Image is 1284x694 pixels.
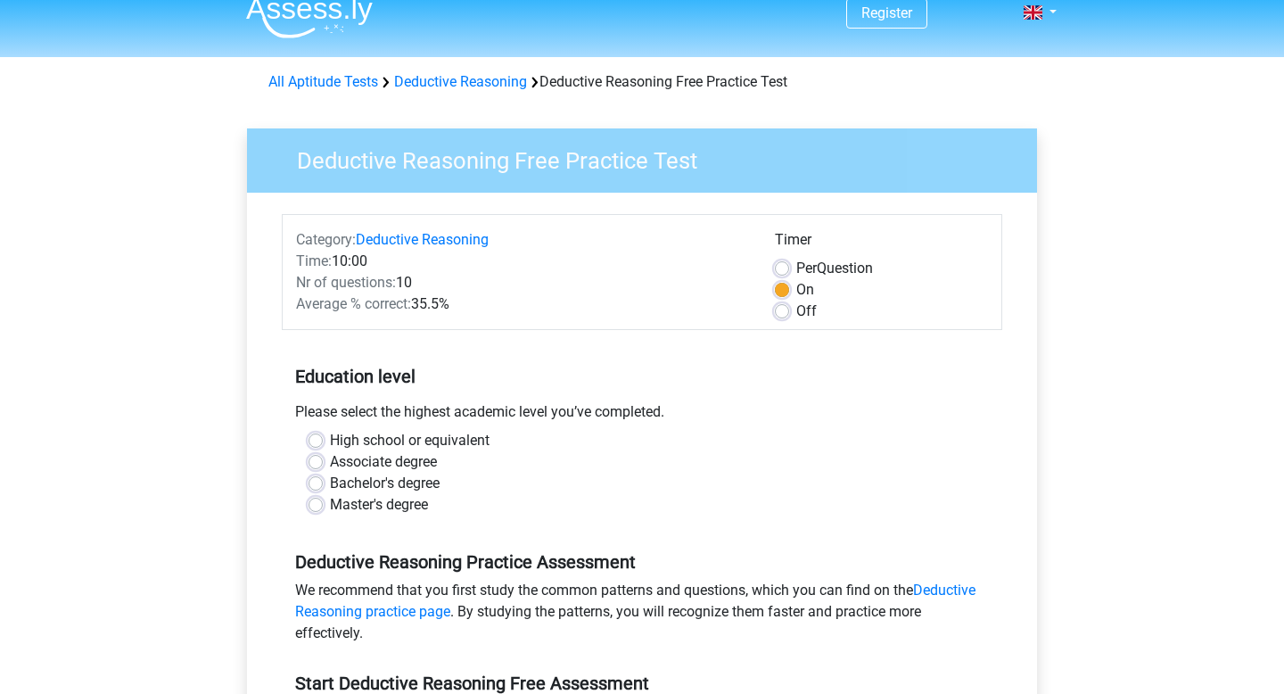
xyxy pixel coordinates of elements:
label: Off [796,301,817,322]
a: All Aptitude Tests [268,73,378,90]
h5: Education level [295,359,989,394]
span: Time: [296,252,332,269]
label: High school or equivalent [330,430,490,451]
span: Category: [296,231,356,248]
h5: Deductive Reasoning Practice Assessment [295,551,989,573]
label: Question [796,258,873,279]
label: Bachelor's degree [330,473,440,494]
div: Deductive Reasoning Free Practice Test [261,71,1023,93]
div: Please select the highest academic level you’ve completed. [282,401,1002,430]
span: Per [796,260,817,277]
div: 35.5% [283,293,761,315]
label: Associate degree [330,451,437,473]
div: 10 [283,272,761,293]
label: Master's degree [330,494,428,516]
a: Deductive Reasoning [394,73,527,90]
div: We recommend that you first study the common patterns and questions, which you can find on the . ... [282,580,1002,651]
span: Average % correct: [296,295,411,312]
h5: Start Deductive Reasoning Free Assessment [295,673,989,694]
div: 10:00 [283,251,761,272]
span: Nr of questions: [296,274,396,291]
a: Deductive Reasoning [356,231,489,248]
div: Timer [775,229,988,258]
label: On [796,279,814,301]
a: Register [861,4,912,21]
h3: Deductive Reasoning Free Practice Test [276,140,1024,175]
